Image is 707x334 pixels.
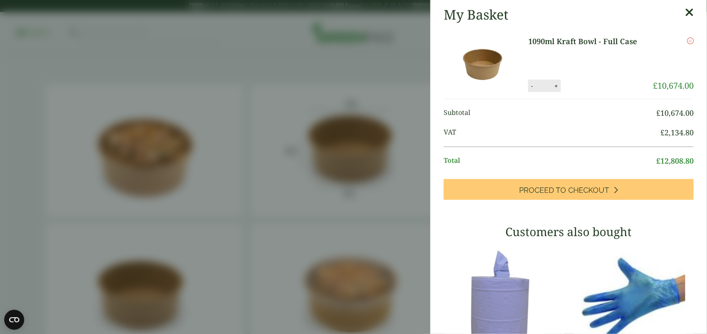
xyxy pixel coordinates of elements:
button: Open CMP widget [4,310,24,330]
span: VAT [444,127,660,138]
span: £ [656,108,660,118]
button: - [529,82,535,90]
h2: My Basket [444,7,508,22]
bdi: 2,134.80 [660,127,694,137]
a: 1090ml Kraft Bowl - Full Case [528,36,645,47]
h3: Customers also bought [444,225,694,239]
bdi: 10,674.00 [653,80,694,91]
span: Proceed to Checkout [520,186,610,195]
img: 1000ml Kraft Salad Bowl-Full Case of-0 [445,36,520,92]
button: + [552,82,560,90]
bdi: 12,808.80 [656,156,694,166]
span: £ [653,80,657,91]
a: Remove this item [687,36,694,46]
a: Proceed to Checkout [444,179,694,200]
span: Subtotal [444,107,656,119]
span: £ [656,156,660,166]
span: Total [444,155,656,167]
span: £ [660,127,665,137]
bdi: 10,674.00 [656,108,694,118]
